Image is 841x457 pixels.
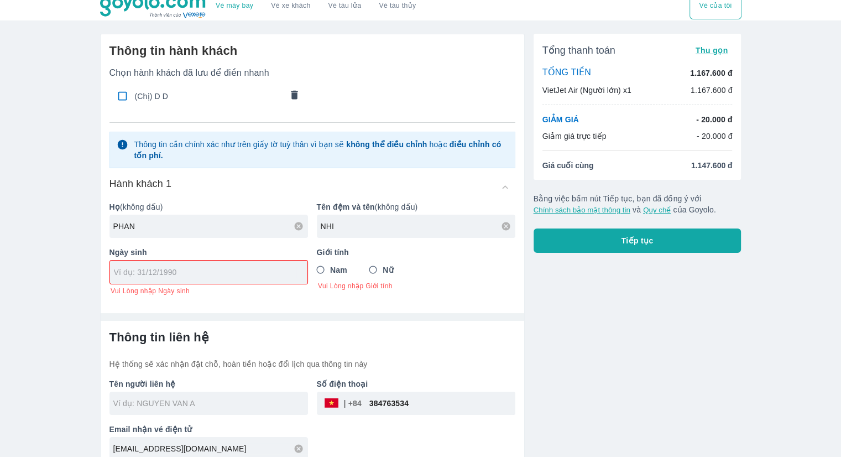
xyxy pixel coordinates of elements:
[534,193,741,215] p: Bằng việc bấm nút Tiếp tục, bạn đã đồng ý với và của Goyolo.
[109,247,308,258] p: Ngày sinh
[542,160,594,171] span: Giá cuối cùng
[109,177,172,190] h6: Hành khách 1
[383,264,393,276] span: Nữ
[534,206,630,214] button: Chính sách bảo mật thông tin
[691,160,733,171] span: 1.147.600 đ
[542,85,631,96] p: VietJet Air (Người lớn) x1
[111,287,190,295] span: Vui Lòng nhập Ngày sinh
[109,202,120,211] b: Họ
[321,221,515,232] input: Ví dụ: VAN A
[109,425,192,434] b: Email nhận vé điện tử
[113,398,308,409] input: Ví dụ: NGUYEN VAN A
[317,380,368,388] b: Số điện thoại
[696,46,728,55] span: Thu gọn
[271,2,310,10] a: Vé xe khách
[621,235,654,246] span: Tiếp tục
[283,85,306,108] button: comments
[330,264,347,276] span: Nam
[691,43,733,58] button: Thu gọn
[696,114,732,125] p: - 20.000 đ
[114,267,296,278] input: Ví dụ: 31/12/1990
[346,140,427,149] strong: không thể điều chỉnh
[113,221,308,232] input: Ví dụ: NGUYEN
[109,330,515,345] h6: Thông tin liên hệ
[643,206,671,214] button: Quy chế
[109,67,515,79] p: Chọn hành khách đã lưu để điền nhanh
[317,202,375,211] b: Tên đệm và tên
[134,139,508,161] p: Thông tin cần chính xác như trên giấy tờ tuỳ thân vì bạn sẽ hoặc
[109,380,176,388] b: Tên người liên hệ
[109,359,515,370] p: Hệ thống sẽ xác nhận đặt chỗ, hoàn tiền hoặc đổi lịch qua thông tin này
[109,201,308,212] p: (không dấu)
[135,91,282,102] span: (Chị) D D
[318,282,515,290] span: Vui Lòng nhập Giới tính
[542,44,615,57] span: Tổng thanh toán
[317,201,515,212] p: (không dấu)
[317,247,515,258] p: Giới tính
[542,67,591,79] p: TỔNG TIỀN
[691,85,733,96] p: 1.167.600 đ
[542,114,579,125] p: GIẢM GIÁ
[697,131,733,142] p: - 20.000 đ
[109,43,515,59] h6: Thông tin hành khách
[216,2,253,10] a: Vé máy bay
[542,131,607,142] p: Giảm giá trực tiếp
[534,228,741,253] button: Tiếp tục
[113,443,308,454] input: Ví dụ: abc@gmail.com
[690,67,732,79] p: 1.167.600 đ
